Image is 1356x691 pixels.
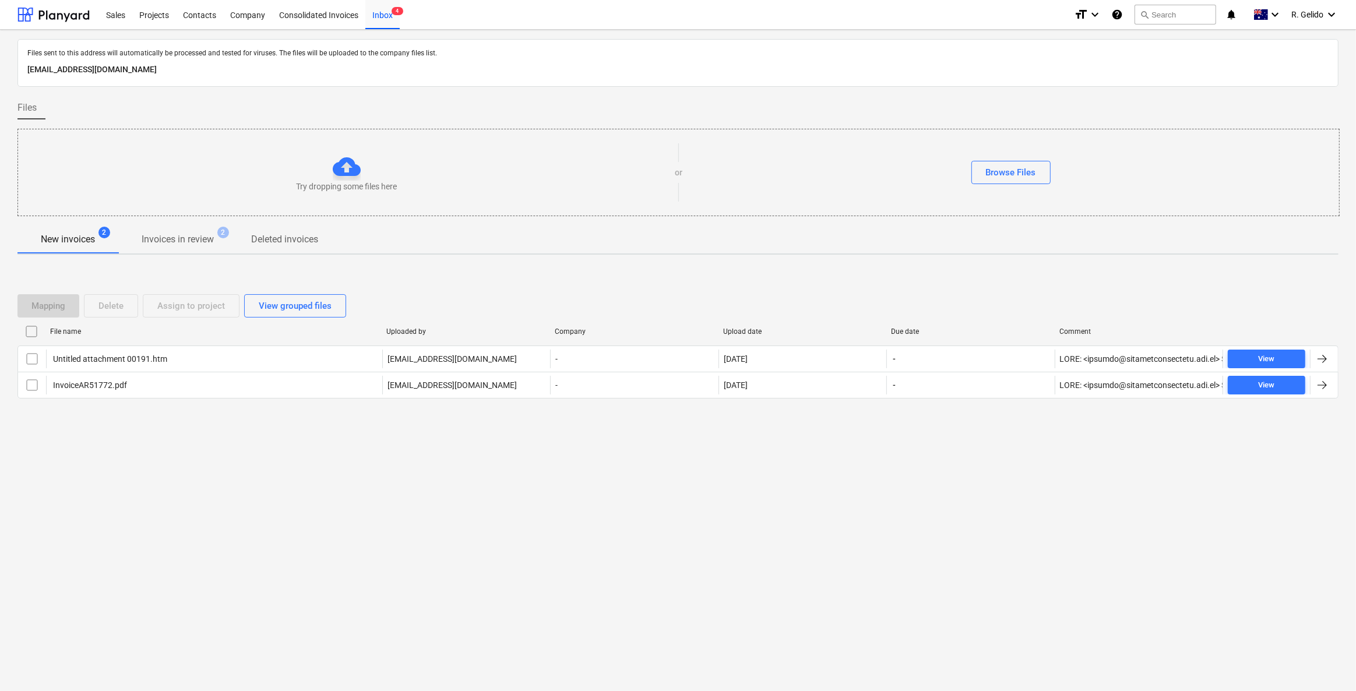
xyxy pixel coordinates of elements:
div: Browse Files [986,165,1036,180]
i: format_size [1074,8,1088,22]
p: Invoices in review [142,232,214,246]
div: Comment [1059,327,1218,336]
button: Browse Files [971,161,1051,184]
p: [EMAIL_ADDRESS][DOMAIN_NAME] [388,353,517,365]
i: keyboard_arrow_down [1325,8,1339,22]
div: Try dropping some files hereorBrowse Files [17,129,1340,216]
i: notifications [1225,8,1237,22]
p: New invoices [41,232,95,246]
span: R. Gelido [1291,10,1323,19]
button: Search [1135,5,1216,24]
p: [EMAIL_ADDRESS][DOMAIN_NAME] [27,63,1329,77]
div: View grouped files [259,298,332,313]
div: InvoiceAR51772.pdf [51,380,127,390]
div: - [550,350,718,368]
div: Upload date [723,327,882,336]
div: View [1258,379,1274,392]
span: Files [17,101,37,115]
i: Knowledge base [1111,8,1123,22]
span: - [892,379,897,391]
div: [DATE] [724,354,748,364]
p: [EMAIL_ADDRESS][DOMAIN_NAME] [388,379,517,391]
div: - [550,376,718,394]
span: 4 [392,7,403,15]
p: Try dropping some files here [296,181,397,192]
button: View [1228,350,1305,368]
span: 2 [217,227,229,238]
div: View [1258,352,1274,366]
div: [DATE] [724,380,748,390]
button: View [1228,376,1305,394]
div: Untitled attachment 00191.htm [51,354,167,364]
div: Company [555,327,714,336]
div: File name [50,327,377,336]
div: Uploaded by [386,327,545,336]
iframe: Chat Widget [1298,635,1356,691]
span: 2 [98,227,110,238]
p: Deleted invoices [251,232,318,246]
button: View grouped files [244,294,346,318]
i: keyboard_arrow_down [1268,8,1282,22]
p: or [675,167,682,178]
div: Due date [892,327,1051,336]
p: Files sent to this address will automatically be processed and tested for viruses. The files will... [27,49,1329,58]
span: search [1140,10,1149,19]
span: - [892,353,897,365]
i: keyboard_arrow_down [1088,8,1102,22]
